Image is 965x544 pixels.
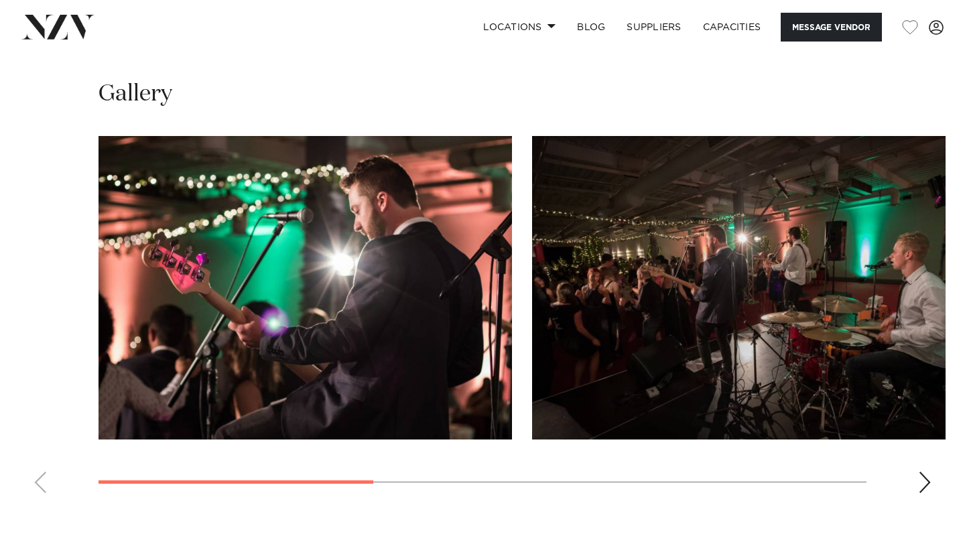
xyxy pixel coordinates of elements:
a: SUPPLIERS [616,13,692,42]
a: Capacities [692,13,772,42]
img: nzv-logo.png [21,15,94,39]
swiper-slide: 2 / 5 [532,136,946,439]
h2: Gallery [99,79,172,109]
swiper-slide: 1 / 5 [99,136,512,439]
button: Message Vendor [781,13,882,42]
a: Locations [472,13,566,42]
a: BLOG [566,13,616,42]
